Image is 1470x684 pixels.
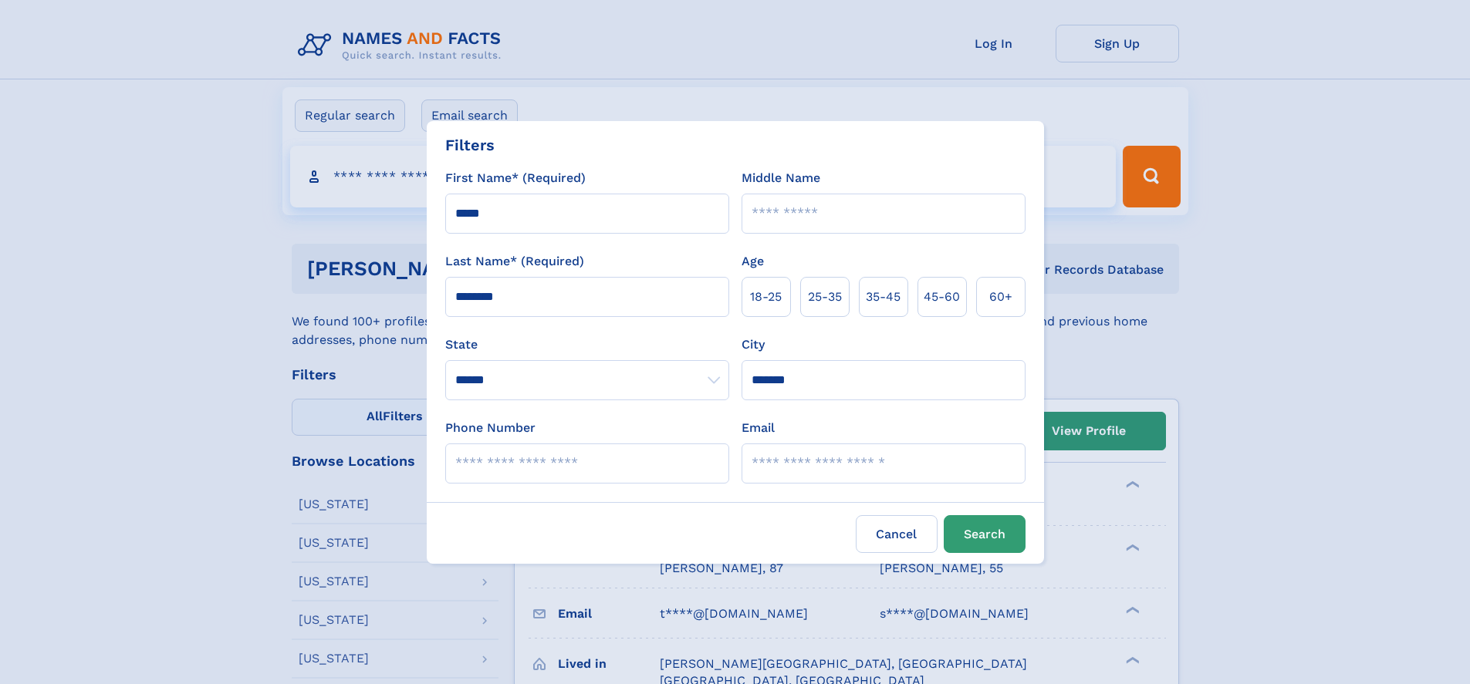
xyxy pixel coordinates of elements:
label: First Name* (Required) [445,169,586,187]
label: Age [742,252,764,271]
label: State [445,335,729,354]
label: Cancel [856,515,938,553]
span: 25‑35 [808,288,842,306]
button: Search [944,515,1026,553]
span: 35‑45 [866,288,901,306]
span: 18‑25 [750,288,782,306]
div: Filters [445,133,495,157]
label: Middle Name [742,169,820,187]
label: Last Name* (Required) [445,252,584,271]
span: 60+ [989,288,1012,306]
label: Phone Number [445,419,536,437]
label: Email [742,419,775,437]
span: 45‑60 [924,288,960,306]
label: City [742,335,765,354]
